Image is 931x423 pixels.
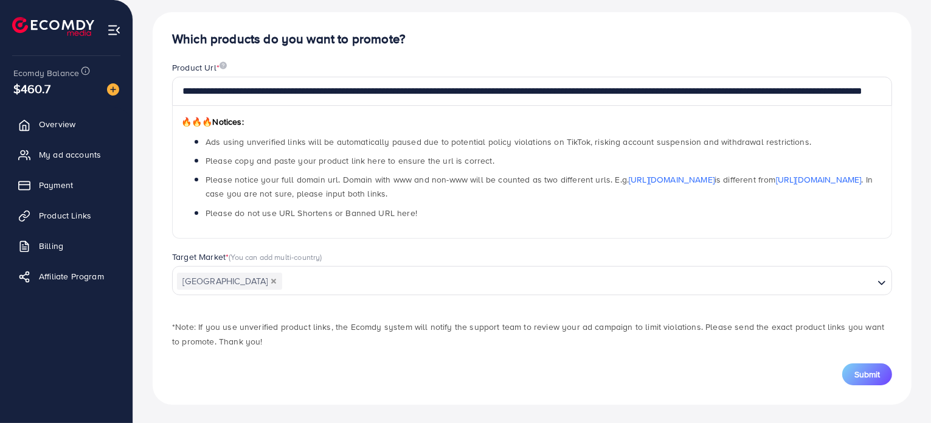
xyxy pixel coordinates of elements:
[107,23,121,37] img: menu
[39,270,104,282] span: Affiliate Program
[12,17,94,36] img: logo
[39,149,101,161] span: My ad accounts
[177,273,282,290] span: [GEOGRAPHIC_DATA]
[271,278,277,284] button: Deselect Argentina
[9,142,123,167] a: My ad accounts
[229,251,322,262] span: (You can add multi-country)
[9,203,123,228] a: Product Links
[181,116,244,128] span: Notices:
[9,112,123,136] a: Overview
[842,363,892,385] button: Submit
[9,264,123,288] a: Affiliate Program
[206,155,494,167] span: Please copy and paste your product link here to ensure the url is correct.
[206,173,873,200] span: Please notice your full domain url. Domain with www and non-www will be counted as two different ...
[181,116,212,128] span: 🔥🔥🔥
[13,80,50,97] span: $460.7
[283,272,873,291] input: Search for option
[220,61,227,69] img: image
[9,234,123,258] a: Billing
[39,179,73,191] span: Payment
[107,83,119,96] img: image
[206,136,811,148] span: Ads using unverified links will be automatically paused due to potential policy violations on Tik...
[172,32,892,47] h4: Which products do you want to promote?
[854,368,880,380] span: Submit
[172,61,227,74] label: Product Url
[39,240,63,252] span: Billing
[39,118,75,130] span: Overview
[206,207,417,219] span: Please do not use URL Shortens or Banned URL here!
[39,209,91,222] span: Product Links
[172,251,322,263] label: Target Market
[879,368,922,414] iframe: Chat
[172,266,892,295] div: Search for option
[9,173,123,197] a: Payment
[776,173,862,186] a: [URL][DOMAIN_NAME]
[13,67,79,79] span: Ecomdy Balance
[629,173,715,186] a: [URL][DOMAIN_NAME]
[172,320,892,349] p: *Note: If you use unverified product links, the Ecomdy system will notify the support team to rev...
